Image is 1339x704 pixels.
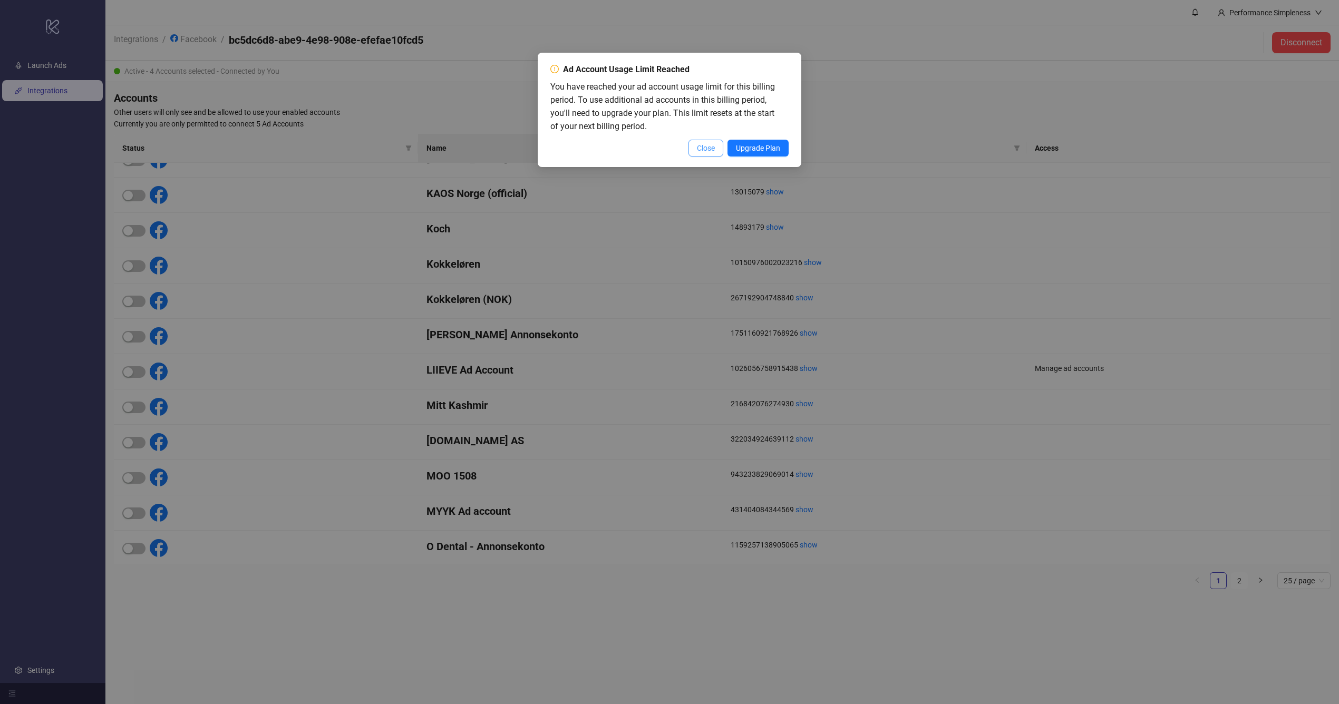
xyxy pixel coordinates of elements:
button: Upgrade Plan [727,140,789,157]
span: exclamation-circle [550,65,559,73]
button: Close [688,140,723,157]
span: Close [697,144,715,152]
span: You have reached your ad account usage limit for this billing period. To use additional ad accoun... [550,82,775,131]
div: Ad Account Usage Limit Reached [563,63,690,76]
span: Upgrade Plan [736,144,780,152]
